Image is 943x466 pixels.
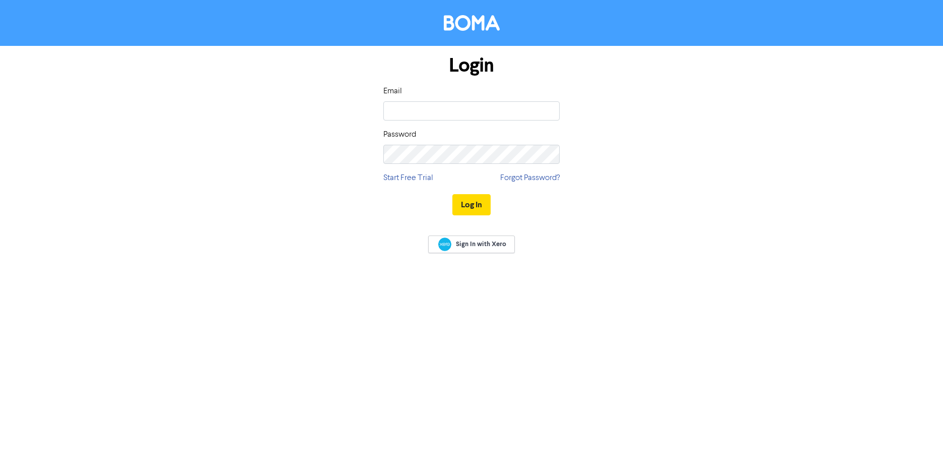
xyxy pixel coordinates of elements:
[383,172,433,184] a: Start Free Trial
[383,129,416,141] label: Password
[438,238,451,251] img: Xero logo
[456,240,506,249] span: Sign In with Xero
[383,54,560,77] h1: Login
[452,194,491,215] button: Log In
[444,15,500,31] img: BOMA Logo
[383,85,402,97] label: Email
[500,172,560,184] a: Forgot Password?
[428,236,515,253] a: Sign In with Xero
